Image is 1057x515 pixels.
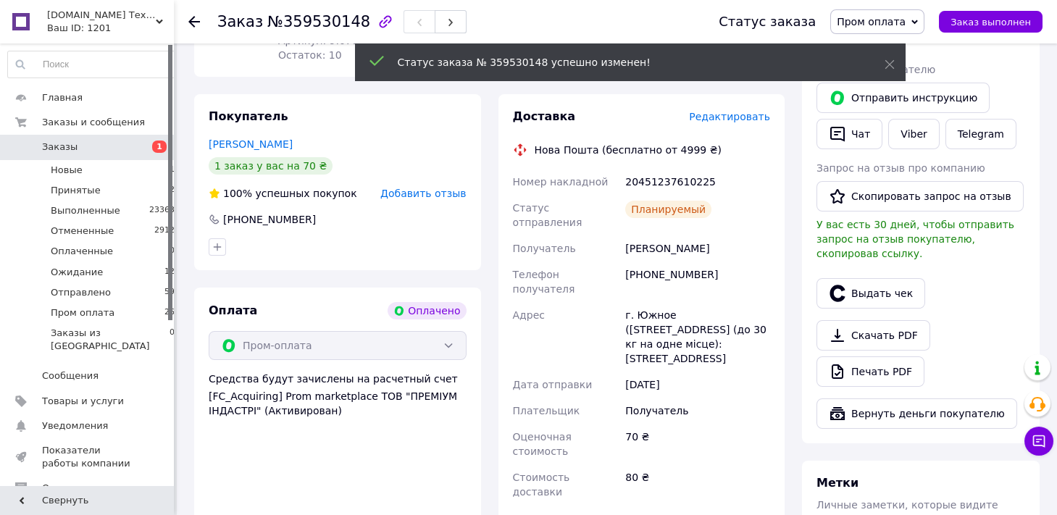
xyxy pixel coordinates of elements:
span: Отмененные [51,225,114,238]
span: 2912 [154,225,175,238]
span: Стоимость доставки [513,472,570,498]
div: 20451237610225 [622,169,773,195]
button: Скопировать запрос на отзыв [816,181,1024,212]
span: Заказ [217,13,263,30]
input: Поиск [8,51,175,78]
a: [PERSON_NAME] [209,138,293,150]
a: Telegram [945,119,1016,149]
div: успешных покупок [209,186,357,201]
span: Ожидание [51,266,103,279]
div: 80 ₴ [622,464,773,505]
div: [DATE] [622,372,773,398]
span: 1 [152,141,167,153]
span: Отправлено [51,286,111,299]
span: Дата отправки [513,379,593,390]
span: Оплата [209,303,257,317]
span: 23363 [149,204,175,217]
span: Отзывы [42,482,80,495]
div: Статус заказа [719,14,816,29]
div: [PHONE_NUMBER] [222,212,317,227]
span: Принятые [51,184,101,197]
span: Номер накладной [513,176,609,188]
span: Выполненные [51,204,120,217]
span: Адрес [513,309,545,321]
span: Оценочная стоимость [513,431,572,457]
div: [PHONE_NUMBER] [622,261,773,302]
div: Средства будут зачислены на расчетный счет [209,372,467,418]
div: 70 ₴ [622,424,773,464]
span: Покупатель [209,109,288,123]
span: Телефон получателя [513,269,575,295]
button: Заказ выполнен [939,11,1043,33]
a: Скачать PDF [816,320,930,351]
span: Получатель [513,243,576,254]
div: [FC_Acquiring] Prom marketplace ТОВ "ПРЕМІУМ ІНДАСТРІ" (Активирован) [209,389,467,418]
span: Оплаченные [51,245,113,258]
div: Статус заказа № 359530148 успешно изменен! [398,55,848,70]
span: Пром оплата [51,306,114,319]
span: 12 [164,266,175,279]
div: Ваш ID: 1201 [47,22,174,35]
button: Отправить инструкцию [816,83,990,113]
span: Пром оплата [837,16,906,28]
span: Плательщик [513,405,580,416]
div: Планируемый [625,201,711,218]
div: г. Южное ([STREET_ADDRESS] (до 30 кг на одне місце): [STREET_ADDRESS] [622,302,773,372]
span: Заказы [42,141,78,154]
div: Оплачено [388,302,466,319]
a: Печать PDF [816,356,924,387]
span: Показатели работы компании [42,444,134,470]
a: Viber [888,119,939,149]
span: Заказ выполнен [951,17,1031,28]
span: Добавить отзыв [380,188,466,199]
span: 59 [164,286,175,299]
span: Заказы из [GEOGRAPHIC_DATA] [51,327,170,353]
span: Заказы и сообщения [42,116,145,129]
span: 100% [223,188,252,199]
button: Выдать чек [816,278,925,309]
button: Вернуть деньги покупателю [816,398,1017,429]
span: Сообщения [42,369,99,382]
div: Получатель [622,398,773,424]
span: Редактировать [689,111,770,122]
button: Чат с покупателем [1024,427,1053,456]
span: Главная [42,91,83,104]
span: Остаток: 10 [278,49,342,61]
span: Метки [816,476,858,490]
span: Новые [51,164,83,177]
span: Доставка [513,109,576,123]
span: Запрос на отзыв про компанию [816,162,985,174]
span: 26 [164,306,175,319]
div: Вернуться назад [188,14,200,29]
span: N-CLEAN.COM.UA Техника и аксессуары для уборки. [47,9,156,22]
div: [PERSON_NAME] [622,235,773,261]
span: №359530148 [267,13,370,30]
span: Статус отправления [513,202,582,228]
span: Уведомления [42,419,108,432]
div: Нова Пошта (бесплатно от 4999 ₴) [531,143,725,157]
span: Товары и услуги [42,395,124,408]
span: У вас есть 30 дней, чтобы отправить запрос на отзыв покупателю, скопировав ссылку. [816,219,1014,259]
button: Чат [816,119,882,149]
div: 1 заказ у вас на 70 ₴ [209,157,333,175]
